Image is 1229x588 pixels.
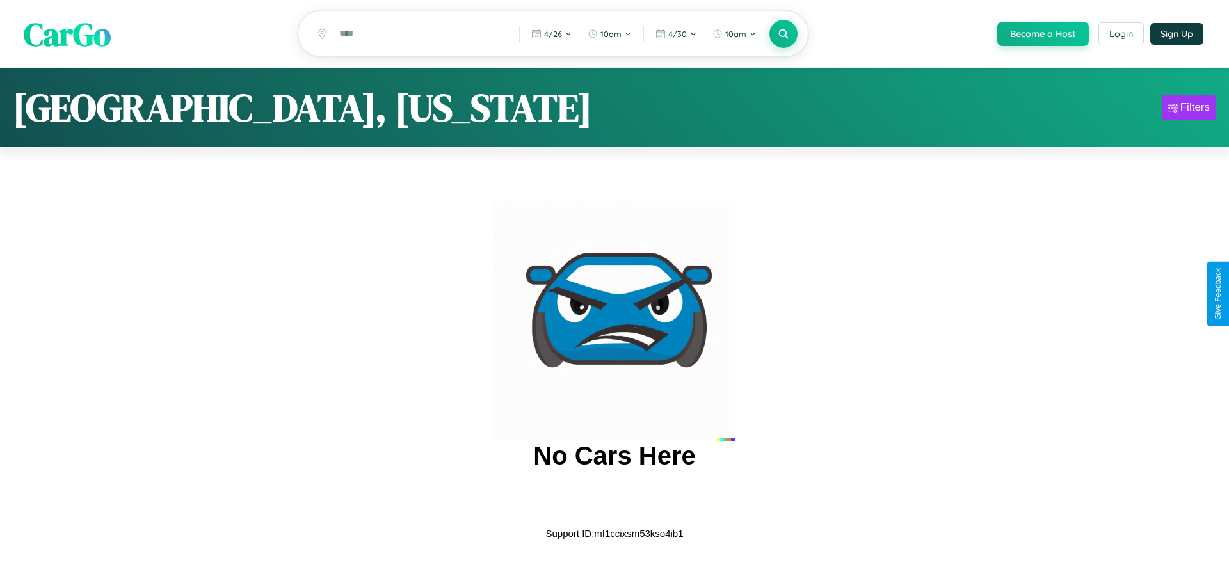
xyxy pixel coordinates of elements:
h1: [GEOGRAPHIC_DATA], [US_STATE] [13,81,592,134]
button: Sign Up [1150,23,1203,45]
p: Support ID: mf1ccixsm53kso4ib1 [545,525,683,542]
button: Login [1098,22,1144,45]
div: Filters [1180,101,1210,114]
button: 10am [706,24,763,44]
button: 4/26 [525,24,579,44]
span: CarGo [24,12,111,56]
button: 10am [581,24,638,44]
button: Become a Host [997,22,1089,46]
h2: No Cars Here [533,441,695,470]
div: Give Feedback [1214,268,1223,320]
span: 4 / 26 [544,29,562,39]
span: 10am [725,29,746,39]
img: car [494,201,735,441]
button: Filters [1162,95,1216,120]
span: 10am [600,29,622,39]
button: 4/30 [649,24,703,44]
span: 4 / 30 [668,29,687,39]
